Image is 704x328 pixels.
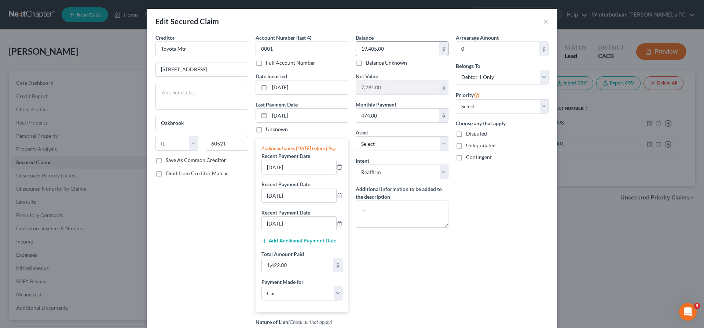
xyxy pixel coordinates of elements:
input: XXXX [256,42,348,56]
label: Recent Payment Date [261,180,310,188]
input: MM/DD/YYYY [269,80,348,94]
span: Disputed [466,130,487,137]
span: 3 [694,303,700,309]
div: $ [439,42,448,56]
iframe: Intercom live chat [679,303,697,321]
button: Add Additional Payment Date [261,238,337,244]
label: Recent Payment Date [261,152,310,160]
input: 0.00 [356,109,439,123]
input: -- [262,188,336,202]
label: Account Number (last 4) [256,34,311,42]
input: 0.00 [356,80,439,94]
div: $ [439,109,448,123]
span: Omit from Creditor Matrix [166,170,227,176]
label: Recent Payment Date [261,209,310,216]
label: Priority [456,90,480,99]
label: Monthly Payment [356,101,396,108]
label: Full Account Number [266,59,315,66]
label: Nature of Lien [256,318,332,326]
input: Enter zip... [206,136,249,151]
label: Date Incurred [256,72,287,80]
label: Additional information to be added to the description [356,185,448,201]
span: Belongs To [456,63,480,69]
input: -- [262,217,336,231]
div: Additional dates [DATE] before filing [261,145,342,152]
span: Asset [356,129,368,136]
input: Enter address... [156,62,248,76]
label: Total Amount Paid [261,250,304,258]
div: Edit Secured Claim [155,16,219,26]
div: $ [539,42,548,56]
span: (Check all that apply) [288,319,332,325]
input: -- [262,160,336,174]
span: Creditor [155,35,175,41]
label: Save As Common Creditor [166,156,226,164]
label: Balance Unknown [366,59,407,66]
label: Net Value [356,72,378,80]
button: × [543,17,549,26]
label: Last Payment Date [256,101,298,108]
input: MM/DD/YYYY [269,109,348,123]
input: 0.00 [262,258,333,272]
input: 0.00 [456,42,539,56]
input: Search creditor by name... [155,42,248,56]
label: Intent [356,157,369,165]
label: Unknown [266,126,288,133]
input: 0.00 [356,42,439,56]
input: Enter city... [156,116,248,130]
span: Unliquidated [466,142,496,148]
label: Arrearage Amount [456,34,499,42]
label: Choose any that apply [456,119,549,127]
label: Payment Made for [261,278,304,286]
span: Contingent [466,154,492,160]
div: $ [439,80,448,94]
label: Balance [356,34,374,42]
div: $ [333,258,342,272]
